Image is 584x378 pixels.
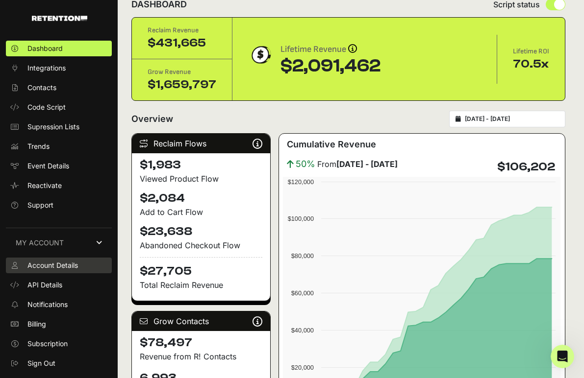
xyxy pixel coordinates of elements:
[6,139,112,154] a: Trends
[140,351,262,362] p: Revenue from R! Contacts
[288,178,314,186] text: $120,000
[27,280,62,290] span: API Details
[291,289,314,297] text: $60,000
[6,336,112,352] a: Subscription
[140,224,262,239] h4: $23,638
[296,157,315,171] span: 50%
[6,60,112,76] a: Integrations
[6,41,112,56] a: Dashboard
[6,277,112,293] a: API Details
[6,197,112,213] a: Support
[140,239,262,251] div: Abandoned Checkout Flow
[131,112,173,126] h2: Overview
[6,178,112,193] a: Reactivate
[280,43,381,56] div: Lifetime Revenue
[27,122,79,132] span: Supression Lists
[291,252,314,260] text: $80,000
[6,228,112,258] a: MY ACCOUNT
[497,159,555,175] h4: $106,202
[148,25,216,35] div: Reclaim Revenue
[132,311,270,331] div: Grow Contacts
[27,319,46,329] span: Billing
[140,335,262,351] h4: $78,497
[280,56,381,76] div: $2,091,462
[27,44,63,53] span: Dashboard
[140,257,262,279] h4: $27,705
[32,16,87,21] img: Retention.com
[6,258,112,273] a: Account Details
[513,47,549,56] div: Lifetime ROI
[148,67,216,77] div: Grow Revenue
[27,83,56,93] span: Contacts
[27,300,68,309] span: Notifications
[140,190,262,206] h4: $2,084
[132,134,270,153] div: Reclaim Flows
[27,63,66,73] span: Integrations
[336,159,398,169] strong: [DATE] - [DATE]
[288,215,314,222] text: $100,000
[6,297,112,312] a: Notifications
[6,99,112,115] a: Code Script
[27,181,62,190] span: Reactivate
[27,102,66,112] span: Code Script
[317,158,398,170] span: From
[27,358,55,368] span: Sign Out
[140,157,262,173] h4: $1,983
[27,142,50,151] span: Trends
[140,279,262,291] p: Total Reclaim Revenue
[6,316,112,332] a: Billing
[27,260,78,270] span: Account Details
[140,173,262,185] div: Viewed Product Flow
[6,80,112,95] a: Contacts
[27,161,69,171] span: Event Details
[27,339,68,349] span: Subscription
[6,158,112,174] a: Event Details
[287,138,376,151] h3: Cumulative Revenue
[148,77,216,93] div: $1,659,797
[291,327,314,334] text: $40,000
[291,364,314,371] text: $20,000
[6,355,112,371] a: Sign Out
[513,56,549,72] div: 70.5x
[16,238,64,248] span: MY ACCOUNT
[248,43,273,67] img: dollar-coin-05c43ed7efb7bc0c12610022525b4bbbb207c7efeef5aecc26f025e68dcafac9.png
[140,206,262,218] div: Add to Cart Flow
[148,35,216,51] div: $431,665
[6,119,112,135] a: Supression Lists
[551,345,574,368] iframe: Intercom live chat
[27,200,53,210] span: Support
